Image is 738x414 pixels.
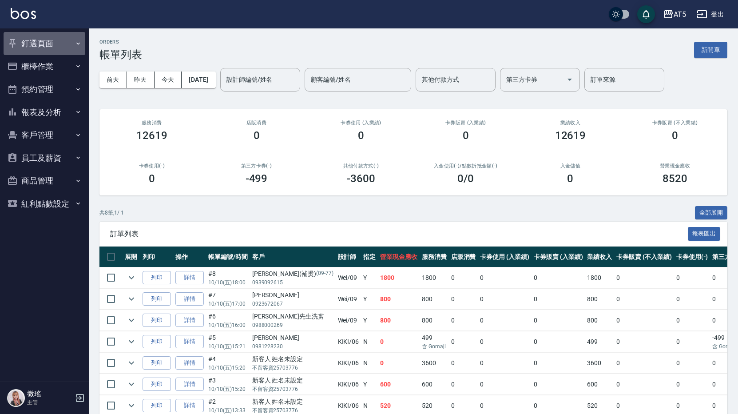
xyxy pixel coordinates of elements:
button: expand row [125,292,138,306]
button: 釘選頁面 [4,32,85,55]
td: 600 [420,374,449,395]
td: 1800 [585,267,614,288]
img: Logo [11,8,36,19]
h2: 入金儲值 [529,163,612,169]
h2: 入金使用(-) /點數折抵金額(-) [424,163,508,169]
td: 0 [478,289,532,310]
td: 0 [674,310,710,331]
th: 指定 [361,247,378,267]
td: 499 [585,331,614,352]
th: 卡券使用(-) [674,247,710,267]
button: 列印 [143,292,171,306]
td: 800 [420,310,449,331]
h3: -499 [246,172,268,185]
button: 昨天 [127,72,155,88]
p: 10/10 (五) 18:00 [208,279,248,287]
h3: 12619 [555,129,586,142]
p: 不留客資25703776 [252,385,333,393]
button: expand row [125,399,138,412]
button: 客戶管理 [4,123,85,147]
td: 800 [378,310,420,331]
button: 預約管理 [4,78,85,101]
td: 800 [420,289,449,310]
td: Y [361,310,378,331]
button: expand row [125,335,138,348]
th: 卡券使用 (入業績) [478,247,532,267]
p: (09-77) [316,269,333,279]
td: N [361,353,378,374]
td: 0 [614,353,674,374]
td: Wei /09 [336,289,361,310]
p: 0923672067 [252,300,333,308]
td: 0 [674,331,710,352]
td: 0 [532,289,585,310]
th: 營業現金應收 [378,247,420,267]
th: 客戶 [250,247,336,267]
h2: 卡券販賣 (入業績) [424,120,508,126]
td: 800 [585,289,614,310]
div: [PERSON_NAME] [252,291,333,300]
h3: 12619 [136,129,167,142]
td: 0 [532,374,585,395]
td: 600 [585,374,614,395]
td: 0 [614,310,674,331]
td: 0 [532,331,585,352]
span: 訂單列表 [110,230,688,239]
button: 報表及分析 [4,101,85,124]
td: 0 [378,353,420,374]
th: 服務消費 [420,247,449,267]
td: 0 [449,267,478,288]
td: #3 [206,374,250,395]
th: 列印 [140,247,173,267]
td: 1800 [420,267,449,288]
button: 商品管理 [4,169,85,192]
a: 詳情 [175,378,204,391]
h2: 營業現金應收 [633,163,717,169]
p: 不留客資25703776 [252,364,333,372]
td: 0 [614,331,674,352]
td: N [361,331,378,352]
td: Y [361,267,378,288]
div: AT5 [674,9,686,20]
button: expand row [125,378,138,391]
p: 10/10 (五) 16:00 [208,321,248,329]
button: 前天 [99,72,127,88]
td: #5 [206,331,250,352]
h3: 8520 [663,172,687,185]
button: 今天 [155,72,182,88]
th: 店販消費 [449,247,478,267]
td: 0 [532,310,585,331]
td: 0 [532,353,585,374]
h3: -3600 [347,172,375,185]
h2: 業績收入 [529,120,612,126]
p: 10/10 (五) 15:21 [208,342,248,350]
button: 櫃檯作業 [4,55,85,78]
div: 新客人 姓名未設定 [252,376,333,385]
h2: 其他付款方式(-) [319,163,403,169]
div: [PERSON_NAME]先生洗剪 [252,312,333,321]
td: 800 [585,310,614,331]
h2: ORDERS [99,39,142,45]
h2: 店販消費 [215,120,298,126]
button: expand row [125,314,138,327]
button: 紅利點數設定 [4,192,85,215]
button: 全部展開 [695,206,728,220]
h3: 0 [567,172,573,185]
td: KIKI /06 [336,331,361,352]
h3: 0 [358,129,364,142]
td: 0 [449,374,478,395]
td: 0 [614,289,674,310]
td: 1800 [378,267,420,288]
div: 新客人 姓名未設定 [252,397,333,406]
button: 列印 [143,378,171,391]
div: 新客人 姓名未設定 [252,354,333,364]
h2: 第三方卡券(-) [215,163,298,169]
h3: 0 [672,129,678,142]
th: 業績收入 [585,247,614,267]
td: 3600 [585,353,614,374]
button: 列印 [143,399,171,413]
td: #8 [206,267,250,288]
button: Open [563,72,577,87]
td: 0 [674,353,710,374]
td: 0 [378,331,420,352]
